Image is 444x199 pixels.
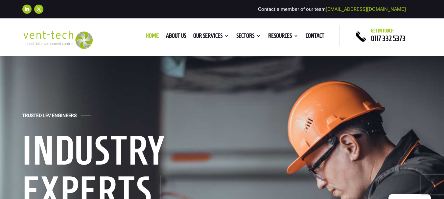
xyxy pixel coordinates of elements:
[371,28,394,33] span: Get in touch
[166,33,186,41] a: About us
[146,33,159,41] a: Home
[326,6,406,12] a: [EMAIL_ADDRESS][DOMAIN_NAME]
[34,5,43,14] a: Follow on X
[306,33,324,41] a: Contact
[236,33,261,41] a: Sectors
[258,6,406,12] span: Contact a member of our team
[22,113,77,122] h4: Trusted LEV Engineers
[22,31,93,49] img: 2023-09-27T08_35_16.549ZVENT-TECH---Clear-background
[193,33,229,41] a: Our Services
[22,130,226,174] h1: Industry
[371,34,406,42] a: 0117 332 5373
[268,33,298,41] a: Resources
[22,5,32,14] a: Follow on LinkedIn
